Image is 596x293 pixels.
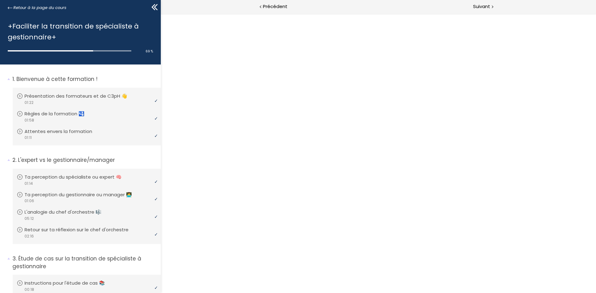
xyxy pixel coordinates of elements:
p: Instructions pour l'étude de cas 📚 [25,280,114,286]
p: L'expert vs le gestionnaire/manager [12,156,156,164]
span: 01:11 [24,135,32,140]
p: L'analogie du chef d'orchestre 🎼 [25,209,111,215]
p: Règles de la formation 🛂 [25,110,94,117]
p: Bienvenue à cette formation ! [12,75,156,83]
span: Précédent [263,3,287,11]
p: Ta perception du spécialiste ou expert 🧠 [25,174,131,180]
p: Retour sur ta réflexion sur le chef d'orchestre [25,226,138,233]
span: 3. [12,255,17,263]
p: Étude de cas sur la transition de spécialiste à gestionnaire [12,255,156,270]
p: Attentes envers la formation [25,128,102,135]
span: 01:06 [24,198,34,204]
span: 02:16 [24,233,34,239]
p: Ta perception du gestionnaire ou manager 👩‍💻 [25,191,141,198]
span: 01:58 [24,118,34,123]
span: 05:12 [24,216,34,221]
span: 2. [12,156,16,164]
span: 69 % [146,49,153,54]
span: Suivant [473,3,490,11]
h1: +Faciliter la transition de spécialiste à gestionnaire+ [8,21,150,42]
span: Retour à la page du cours [13,4,66,11]
span: 01:14 [24,181,33,186]
a: Retour à la page du cours [8,4,66,11]
span: 1. [12,75,15,83]
span: 01:22 [24,100,34,105]
p: Présentation des formateurs et de C3pH 👋 [25,93,137,100]
iframe: chat widget [3,279,66,293]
